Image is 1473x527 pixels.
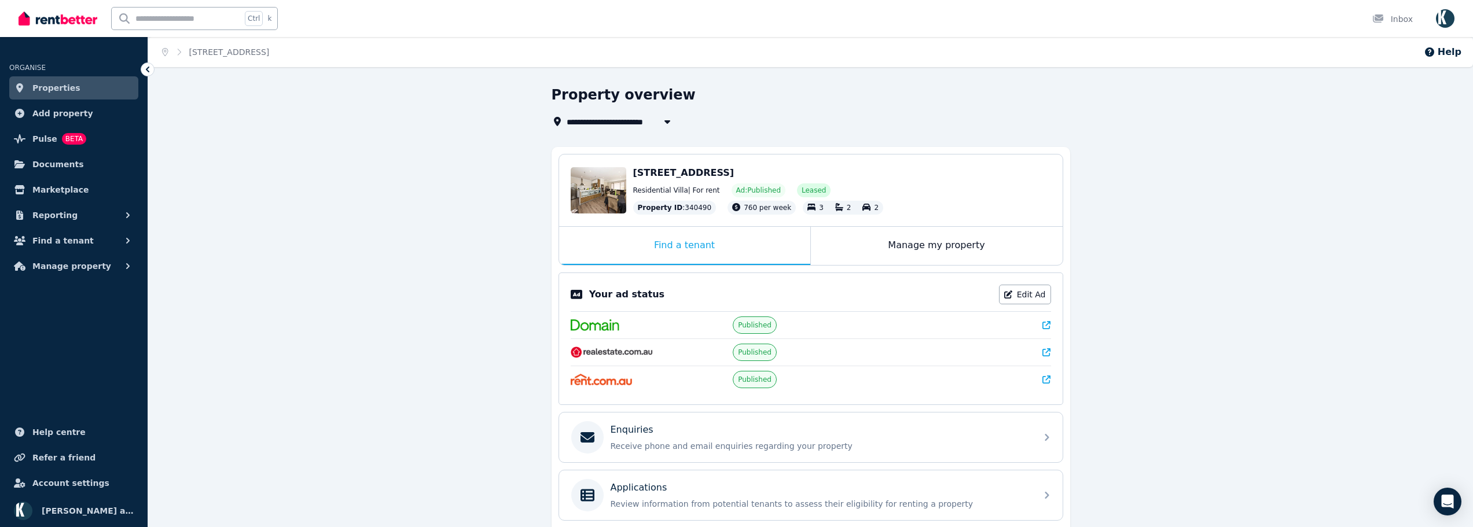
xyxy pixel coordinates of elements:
[738,375,772,384] span: Published
[42,504,134,518] span: [PERSON_NAME] as trustee for The Ferdowsian Trust
[32,183,89,197] span: Marketplace
[9,446,138,469] a: Refer a friend
[738,348,772,357] span: Published
[552,86,696,104] h1: Property overview
[9,153,138,176] a: Documents
[811,227,1063,265] div: Manage my property
[999,285,1051,304] a: Edit Ad
[32,81,80,95] span: Properties
[245,11,263,26] span: Ctrl
[267,14,271,23] span: k
[1436,9,1454,28] img: Omid Ferdowsian as trustee for The Ferdowsian Trust
[19,10,97,27] img: RentBetter
[32,106,93,120] span: Add property
[571,347,653,358] img: RealEstate.com.au
[9,178,138,201] a: Marketplace
[189,47,270,57] a: [STREET_ADDRESS]
[9,471,138,495] a: Account settings
[736,186,781,195] span: Ad: Published
[148,37,283,67] nav: Breadcrumb
[738,320,772,330] span: Published
[9,127,138,150] a: PulseBETA
[32,132,57,146] span: Pulse
[638,203,683,212] span: Property ID
[819,204,824,212] span: 3
[1434,488,1461,515] div: Open Intercom Messenger
[9,64,46,72] span: ORGANISE
[611,423,653,437] p: Enquiries
[32,234,94,248] span: Find a tenant
[847,204,851,212] span: 2
[1424,45,1461,59] button: Help
[611,498,1030,510] p: Review information from potential tenants to assess their eligibility for renting a property
[14,502,32,520] img: Omid Ferdowsian as trustee for The Ferdowsian Trust
[611,440,1030,452] p: Receive phone and email enquiries regarding your property
[744,204,791,212] span: 760 per week
[633,167,734,178] span: [STREET_ADDRESS]
[802,186,826,195] span: Leased
[62,133,86,145] span: BETA
[874,204,879,212] span: 2
[32,425,86,439] span: Help centre
[571,374,633,385] img: Rent.com.au
[589,288,664,301] p: Your ad status
[32,451,95,465] span: Refer a friend
[32,208,78,222] span: Reporting
[633,201,717,215] div: : 340490
[559,470,1063,520] a: ApplicationsReview information from potential tenants to assess their eligibility for renting a p...
[571,319,619,331] img: Domain.com.au
[9,421,138,444] a: Help centre
[9,204,138,227] button: Reporting
[32,476,109,490] span: Account settings
[32,157,84,171] span: Documents
[32,259,111,273] span: Manage property
[9,102,138,125] a: Add property
[611,481,667,495] p: Applications
[9,255,138,278] button: Manage property
[9,76,138,99] a: Properties
[559,227,810,265] div: Find a tenant
[559,412,1063,462] a: EnquiriesReceive phone and email enquiries regarding your property
[633,186,720,195] span: Residential Villa | For rent
[1372,13,1413,25] div: Inbox
[9,229,138,252] button: Find a tenant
